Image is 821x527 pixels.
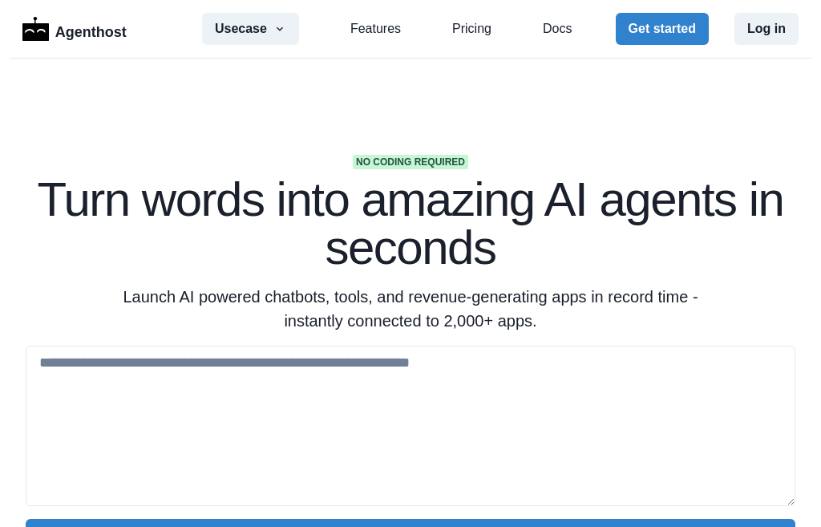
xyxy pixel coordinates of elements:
[22,17,49,41] img: Logo
[353,155,468,169] span: No coding required
[22,15,127,43] a: LogoAgenthost
[103,285,718,333] p: Launch AI powered chatbots, tools, and revenue-generating apps in record time - instantly connect...
[55,15,127,43] p: Agenthost
[543,19,572,39] a: Docs
[202,13,299,45] button: Usecase
[350,19,401,39] a: Features
[616,13,709,45] button: Get started
[452,19,491,39] a: Pricing
[26,176,795,272] h1: Turn words into amazing AI agents in seconds
[734,13,799,45] button: Log in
